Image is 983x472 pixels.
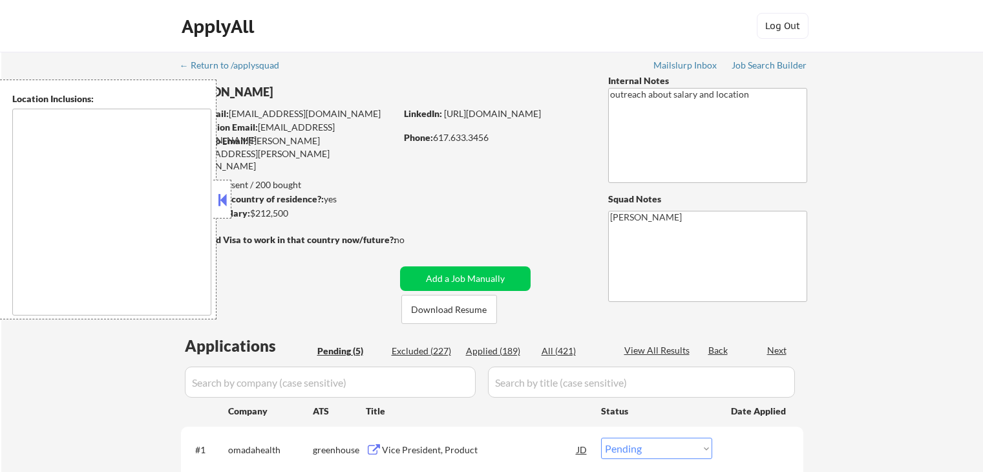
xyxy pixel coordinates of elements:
[366,405,589,418] div: Title
[182,16,258,38] div: ApplyAll
[394,233,431,246] div: no
[404,131,587,144] div: 617.633.3456
[392,345,456,358] div: Excluded (227)
[180,207,396,220] div: $212,500
[624,344,693,357] div: View All Results
[313,444,366,456] div: greenhouse
[228,405,313,418] div: Company
[767,344,788,357] div: Next
[653,60,718,73] a: Mailslurp Inbox
[181,84,447,100] div: [PERSON_NAME]
[400,266,531,291] button: Add a Job Manually
[404,132,433,143] strong: Phone:
[228,444,313,456] div: omadahealth
[488,367,795,398] input: Search by title (case sensitive)
[181,134,396,173] div: [PERSON_NAME][EMAIL_ADDRESS][PERSON_NAME][DOMAIN_NAME]
[732,61,807,70] div: Job Search Builder
[180,178,396,191] div: 189 sent / 200 bought
[185,338,313,354] div: Applications
[185,367,476,398] input: Search by company (case sensitive)
[180,61,291,70] div: ← Return to /applysquad
[653,61,718,70] div: Mailslurp Inbox
[757,13,809,39] button: Log Out
[444,108,541,119] a: [URL][DOMAIN_NAME]
[466,345,531,358] div: Applied (189)
[382,444,577,456] div: Vice President, Product
[576,438,589,461] div: JD
[182,107,396,120] div: [EMAIL_ADDRESS][DOMAIN_NAME]
[401,295,497,324] button: Download Resume
[608,74,807,87] div: Internal Notes
[542,345,606,358] div: All (421)
[313,405,366,418] div: ATS
[180,193,324,204] strong: Can work in country of residence?:
[181,234,396,245] strong: Will need Visa to work in that country now/future?:
[180,60,291,73] a: ← Return to /applysquad
[182,121,396,146] div: [EMAIL_ADDRESS][DOMAIN_NAME]
[601,399,712,422] div: Status
[180,193,392,206] div: yes
[12,92,211,105] div: Location Inclusions:
[731,405,788,418] div: Date Applied
[608,193,807,206] div: Squad Notes
[708,344,729,357] div: Back
[195,444,218,456] div: #1
[317,345,382,358] div: Pending (5)
[404,108,442,119] strong: LinkedIn:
